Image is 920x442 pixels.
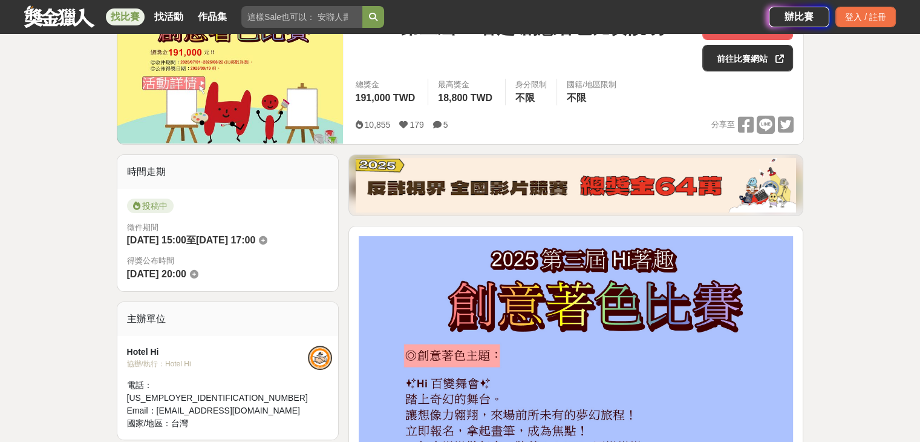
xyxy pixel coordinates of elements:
[567,93,586,103] span: 不限
[711,116,734,134] span: 分享至
[127,358,308,369] div: 協辦/執行： Hotel Hi
[117,4,344,143] img: Cover Image
[702,45,793,71] a: 前往比賽網站
[117,302,339,336] div: 主辦單位
[438,93,492,103] span: 18,800 TWD
[443,120,448,130] span: 5
[171,418,188,428] span: 台灣
[127,379,308,404] div: 電話： [US_EMPLOYER_IDENTIFICATION_NUMBER]
[117,155,339,189] div: 時間走期
[127,223,158,232] span: 徵件期間
[106,8,145,25] a: 找比賽
[835,7,896,27] div: 登入 / 註冊
[364,120,390,130] span: 10,855
[769,7,829,27] a: 辦比賽
[127,269,186,279] span: [DATE] 20:00
[515,79,547,91] div: 身分限制
[127,418,172,428] span: 國家/地區：
[196,235,255,245] span: [DATE] 17:00
[127,346,308,358] div: Hotel Hi
[515,93,535,103] span: 不限
[567,79,616,91] div: 國籍/地區限制
[127,199,174,213] span: 投稿中
[149,8,188,25] a: 找活動
[186,235,196,245] span: 至
[355,79,418,91] span: 總獎金
[127,404,308,417] div: Email： [EMAIL_ADDRESS][DOMAIN_NAME]
[127,255,329,267] span: 得獎公布時間
[356,158,796,213] img: 760c60fc-bf85-49b1-bfa1-830764fee2cd.png
[409,120,423,130] span: 179
[127,235,186,245] span: [DATE] 15:00
[241,6,362,28] input: 這樣Sale也可以： 安聯人壽創意銷售法募集
[193,8,232,25] a: 作品集
[438,79,495,91] span: 最高獎金
[355,93,415,103] span: 191,000 TWD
